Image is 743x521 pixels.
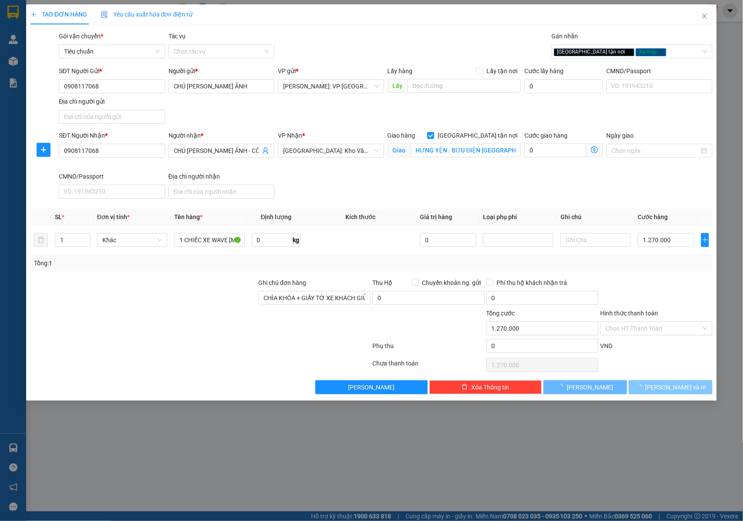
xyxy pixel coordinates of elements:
[30,11,87,18] span: TẠO ĐƠN HÀNG
[59,66,165,76] div: SĐT Người Gửi
[429,380,542,394] button: deleteXóa Thông tin
[262,147,269,154] span: user-add
[659,50,663,54] span: close
[59,110,165,124] input: Địa chỉ của người gửi
[388,68,413,74] span: Lấy hàng
[261,213,292,220] span: Định lượng
[30,11,37,17] span: plus
[371,341,486,356] div: Phụ thu
[645,382,706,392] span: [PERSON_NAME] và In
[34,233,48,247] button: delete
[283,144,379,157] span: Hà Nội: Kho Văn Điển Thanh Trì
[607,66,713,76] div: CMND/Passport
[480,209,557,226] th: Loại phụ phí
[411,143,521,157] input: Giao tận nơi
[486,310,515,317] span: Tổng cước
[34,258,287,268] div: Tổng: 1
[493,278,571,288] span: Phí thu hộ khách nhận trả
[638,213,668,220] span: Cước hàng
[372,279,392,286] span: Thu Hộ
[348,382,395,392] span: [PERSON_NAME]
[524,68,564,74] label: Cước lấy hàng
[174,213,203,220] span: Tên hàng
[524,143,586,157] input: Cước giao hàng
[388,132,415,139] span: Giao hàng
[315,380,428,394] button: [PERSON_NAME]
[629,380,713,394] button: [PERSON_NAME] và In
[600,310,658,317] label: Hình thức thanh toán
[169,33,186,40] label: Tác vụ
[544,380,627,394] button: [PERSON_NAME]
[101,11,193,18] span: Yêu cầu xuất hóa đơn điện tử
[561,233,631,247] input: Ghi Chú
[64,45,160,58] span: Tiêu chuẩn
[169,131,275,140] div: Người nhận
[636,48,666,56] span: Xe máy
[388,143,411,157] span: Giao
[371,359,486,374] div: Chưa thanh toán
[55,213,62,220] span: SL
[59,33,103,40] span: Gói vận chuyển
[37,146,50,153] span: plus
[59,97,165,106] div: Địa chỉ người gửi
[37,143,51,157] button: plus
[524,79,603,93] input: Cước lấy hàng
[483,66,521,76] span: Lấy tận nơi
[102,233,162,247] span: Khác
[80,233,90,240] span: Increase Value
[567,382,613,392] span: [PERSON_NAME]
[101,11,108,18] img: icon
[607,132,634,139] label: Ngày giao
[692,4,717,29] button: Close
[420,213,453,220] span: Giá trị hàng
[97,213,130,220] span: Đơn vị tính
[83,235,88,240] span: up
[388,79,408,93] span: Lấy
[174,233,244,247] input: VD: Bàn, Ghế
[345,213,375,220] span: Kích thước
[59,172,165,181] div: CMND/Passport
[258,279,306,286] label: Ghi chú đơn hàng
[292,233,301,247] span: kg
[258,291,371,305] input: Ghi chú đơn hàng
[552,33,578,40] label: Gán nhãn
[83,241,88,246] span: down
[612,146,700,156] input: Ngày giao
[462,384,468,391] span: delete
[557,384,567,390] span: loading
[600,342,612,349] span: VND
[278,132,302,139] span: VP Nhận
[627,50,631,54] span: close
[636,384,645,390] span: loading
[419,278,485,288] span: Chuyển khoản ng. gửi
[524,132,567,139] label: Cước giao hàng
[169,66,275,76] div: Người gửi
[471,382,509,392] span: Xóa Thông tin
[434,131,521,140] span: [GEOGRAPHIC_DATA] tận nơi
[701,233,709,247] button: plus
[702,237,709,244] span: plus
[169,172,275,181] div: Địa chỉ người nhận
[80,240,90,247] span: Decrease Value
[59,131,165,140] div: SĐT Người Nhận
[408,79,521,93] input: Dọc đường
[701,13,708,20] span: close
[591,146,598,153] span: dollar-circle
[420,233,476,247] input: 0
[169,185,275,199] input: Địa chỉ của người nhận
[283,80,379,93] span: Hồ Chí Minh: VP Quận Tân Bình
[554,48,635,56] span: [GEOGRAPHIC_DATA] tận nơi
[557,209,634,226] th: Ghi chú
[278,66,384,76] div: VP gửi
